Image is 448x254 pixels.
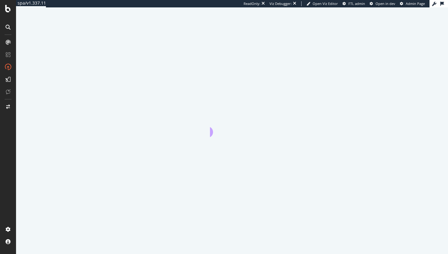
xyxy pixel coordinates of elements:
a: FTL admin [343,1,365,6]
span: Open in dev [376,1,395,6]
div: animation [210,115,254,137]
span: Open Viz Editor [313,1,338,6]
span: Admin Page [406,1,425,6]
a: Open in dev [370,1,395,6]
div: ReadOnly: [244,1,260,6]
a: Open Viz Editor [306,1,338,6]
div: Viz Debugger: [269,1,292,6]
span: FTL admin [348,1,365,6]
a: Admin Page [400,1,425,6]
